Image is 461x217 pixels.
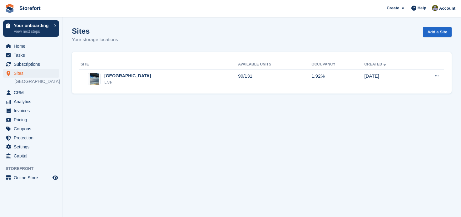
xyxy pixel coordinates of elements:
a: [GEOGRAPHIC_DATA] [14,79,59,84]
h1: Sites [72,27,118,35]
a: Add a Site [423,27,452,37]
a: menu [3,97,59,106]
p: Your storage locations [72,36,118,43]
a: menu [3,88,59,97]
span: Pricing [14,115,51,124]
a: Created [364,62,387,66]
a: menu [3,51,59,60]
a: menu [3,42,59,51]
a: menu [3,115,59,124]
div: Live [104,79,151,85]
span: Home [14,42,51,51]
span: Invoices [14,106,51,115]
img: Dale Metcalf [432,5,438,11]
img: stora-icon-8386f47178a22dfd0bd8f6a31ec36ba5ce8667c1dd55bd0f319d3a0aa187defe.svg [5,4,14,13]
span: Settings [14,142,51,151]
a: menu [3,60,59,69]
span: CRM [14,88,51,97]
a: menu [3,69,59,78]
a: menu [3,173,59,182]
span: Coupons [14,124,51,133]
span: Capital [14,152,51,160]
span: Online Store [14,173,51,182]
img: Image of Plymouth site [90,73,99,85]
span: Account [439,5,455,12]
span: Storefront [6,166,62,172]
th: Available Units [238,60,311,70]
span: Create [387,5,399,11]
a: Storefort [17,3,43,13]
p: View next steps [14,29,51,34]
p: Your onboarding [14,23,51,28]
a: menu [3,124,59,133]
td: 99/131 [238,69,311,89]
a: menu [3,106,59,115]
a: menu [3,152,59,160]
td: 1.92% [311,69,364,89]
a: menu [3,142,59,151]
span: Protection [14,133,51,142]
a: Your onboarding View next steps [3,20,59,37]
span: Tasks [14,51,51,60]
span: Help [418,5,426,11]
a: Preview store [52,174,59,181]
th: Occupancy [311,60,364,70]
td: [DATE] [364,69,415,89]
a: menu [3,133,59,142]
span: Sites [14,69,51,78]
th: Site [79,60,238,70]
div: [GEOGRAPHIC_DATA] [104,73,151,79]
span: Subscriptions [14,60,51,69]
span: Analytics [14,97,51,106]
